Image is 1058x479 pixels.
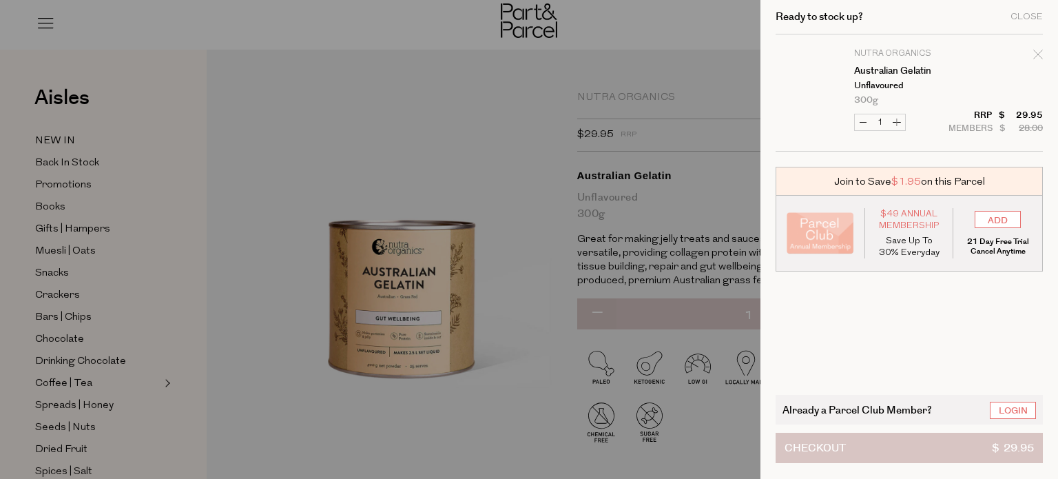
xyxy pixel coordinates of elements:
input: QTY Australian Gelatin [871,114,889,130]
p: Unflavoured [854,81,961,90]
h2: Ready to stock up? [776,12,863,22]
div: Join to Save on this Parcel [776,167,1043,196]
span: $1.95 [891,174,921,189]
span: Checkout [785,434,846,462]
p: Save Up To 30% Everyday [875,235,943,258]
span: 300g [854,96,878,105]
a: Login [990,402,1036,419]
span: $49 Annual Membership [875,208,943,232]
input: ADD [975,211,1021,228]
p: 21 Day Free Trial Cancel Anytime [964,237,1032,256]
a: Australian Gelatin [854,66,961,76]
span: Already a Parcel Club Member? [782,402,932,418]
div: Remove Australian Gelatin [1033,48,1043,66]
div: Close [1010,12,1043,21]
span: $ 29.95 [992,434,1034,462]
p: Nutra Organics [854,50,961,58]
button: Checkout$ 29.95 [776,433,1043,463]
